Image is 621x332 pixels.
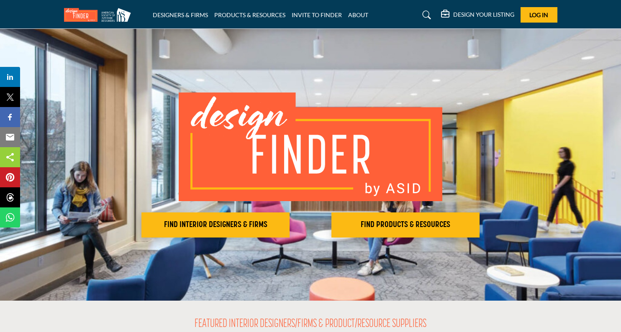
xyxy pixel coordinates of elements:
button: FIND PRODUCTS & RESOURCES [331,212,480,238]
button: FIND INTERIOR DESIGNERS & FIRMS [141,212,290,238]
img: Site Logo [64,8,135,22]
a: Search [414,8,436,22]
h2: FIND PRODUCTS & RESOURCES [334,220,477,230]
a: INVITE TO FINDER [292,11,342,18]
a: ABOUT [348,11,368,18]
span: Log In [529,11,548,18]
div: DESIGN YOUR LISTING [441,10,514,20]
button: Log In [521,7,557,23]
h5: DESIGN YOUR LISTING [453,11,514,18]
h2: FIND INTERIOR DESIGNERS & FIRMS [144,220,287,230]
h2: FEATURED INTERIOR DESIGNERS/FIRMS & PRODUCT/RESOURCE SUPPLIERS [195,317,426,332]
a: PRODUCTS & RESOURCES [214,11,285,18]
img: image [179,92,442,201]
a: DESIGNERS & FIRMS [153,11,208,18]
